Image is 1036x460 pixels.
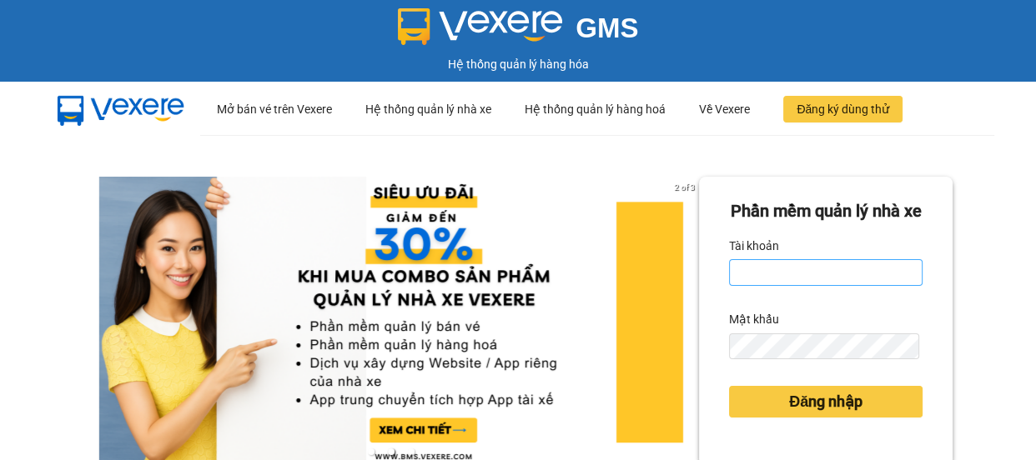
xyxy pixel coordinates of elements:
[368,448,375,455] li: slide item 1
[729,386,923,417] button: Đăng nhập
[398,25,639,38] a: GMS
[365,82,491,136] div: Hệ thống quản lý nhà xe
[217,82,332,136] div: Mở bán vé trên Vexere
[729,232,779,259] label: Tài khoản
[729,198,923,224] div: Phần mềm quản lý nhà xe
[525,82,666,136] div: Hệ thống quản lý hàng hoá
[729,259,923,286] input: Tài khoản
[576,12,638,43] span: GMS
[797,100,889,118] span: Đăng ký dùng thử
[783,96,903,122] button: Đăng ký dùng thử
[398,8,563,45] img: logo 2
[4,55,1032,73] div: Hệ thống quản lý hàng hóa
[408,448,415,455] li: slide item 3
[388,448,395,455] li: slide item 2
[670,177,699,198] p: 2 of 3
[789,390,862,413] span: Đăng nhập
[699,82,750,136] div: Về Vexere
[42,83,200,136] img: mbUUG5Q.png
[729,333,919,360] input: Mật khẩu
[729,306,779,332] label: Mật khẩu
